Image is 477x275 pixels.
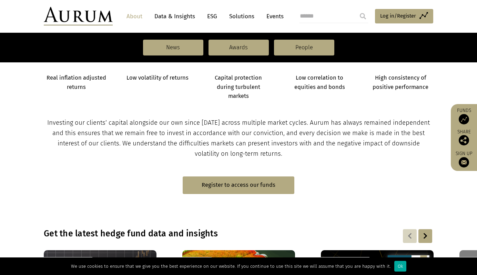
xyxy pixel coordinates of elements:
div: Ok [394,261,406,272]
img: Access Funds [459,114,469,124]
strong: Real inflation adjusted returns [47,74,106,90]
a: Funds [454,108,474,124]
a: Register to access our funds [183,176,294,194]
a: Awards [209,40,269,55]
a: Data & Insights [151,10,199,23]
strong: Capital protection during turbulent markets [215,74,262,99]
span: Investing our clients’ capital alongside our own since [DATE] across multiple market cycles. Auru... [47,119,430,157]
a: Solutions [226,10,258,23]
a: News [143,40,203,55]
a: Sign up [454,151,474,167]
div: Hedge Fund Data [321,257,369,268]
a: Log in/Register [375,9,433,23]
img: Sign up to our newsletter [459,157,469,167]
input: Submit [356,9,370,23]
strong: High consistency of positive performance [373,74,428,90]
div: Insights [182,257,212,268]
div: Hedge Fund Data [44,257,92,268]
a: About [123,10,146,23]
img: Aurum [44,7,113,26]
img: Share this post [459,135,469,145]
a: Events [263,10,284,23]
span: Log in/Register [380,12,416,20]
div: Share [454,130,474,145]
strong: Low correlation to equities and bonds [294,74,345,90]
a: ESG [204,10,221,23]
h3: Get the latest hedge fund data and insights [44,228,344,239]
a: People [274,40,334,55]
strong: Low volatility of returns [126,74,189,81]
